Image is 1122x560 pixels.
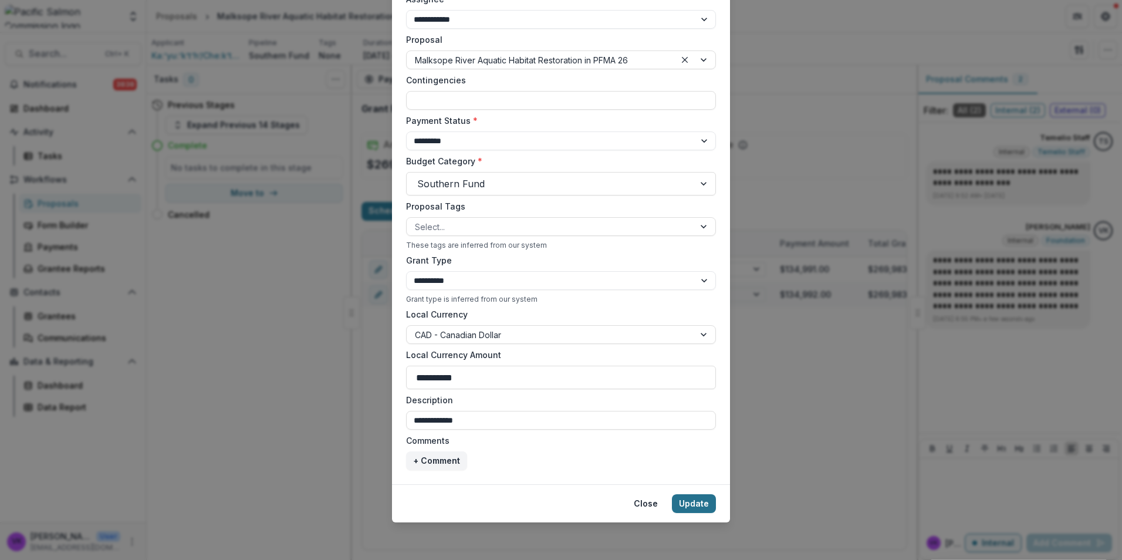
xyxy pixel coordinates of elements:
button: Update [672,494,716,513]
div: These tags are inferred from our system [406,241,716,249]
button: Close [627,494,665,513]
label: Local Currency Amount [406,349,709,361]
button: + Comment [406,451,467,470]
div: Grant type is inferred from our system [406,295,716,303]
label: Budget Category [406,155,709,167]
label: Proposal Tags [406,200,709,212]
label: Comments [406,434,709,447]
label: Description [406,394,709,406]
div: Clear selected options [678,53,692,67]
label: Grant Type [406,254,709,266]
label: Payment Status [406,114,709,127]
label: Local Currency [406,308,468,321]
label: Proposal [406,33,709,46]
label: Contingencies [406,74,709,86]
